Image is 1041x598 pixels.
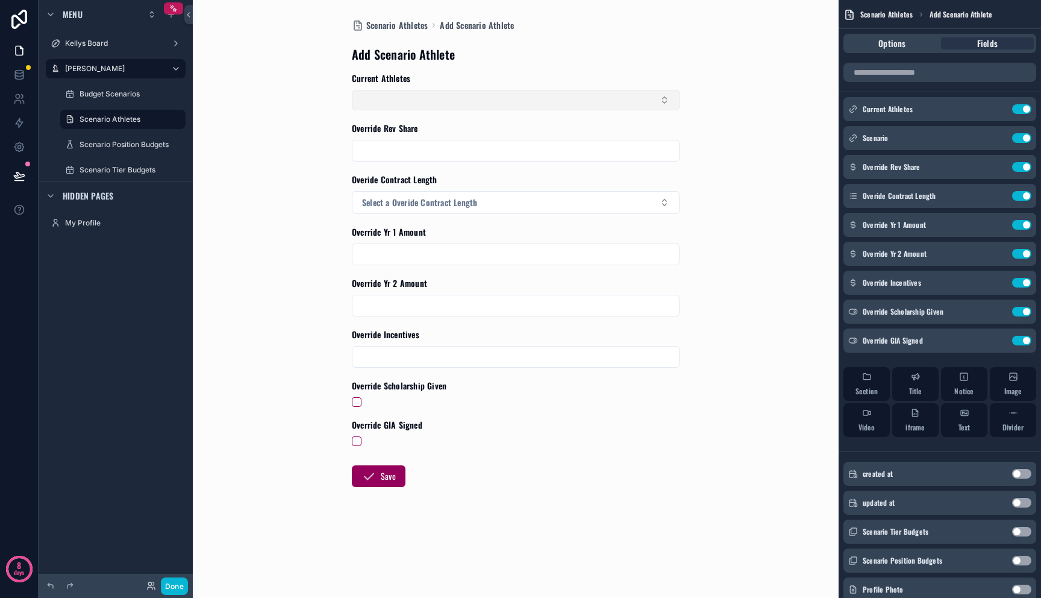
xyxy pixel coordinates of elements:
[863,162,921,172] span: Override Rev Share
[855,386,878,396] span: Section
[863,307,943,316] span: Override Scholarship Given
[362,197,477,209] span: Select a Overide Contract Length
[63,8,83,20] span: Menu
[990,367,1036,401] button: Image
[352,173,437,186] span: Overide Contract Length
[352,465,405,487] button: Save
[80,165,183,175] label: Scenario Tier Budgets
[863,336,923,345] span: Override GIA Signed
[65,218,183,228] label: My Profile
[352,328,419,341] span: Override Incentives
[930,10,992,19] span: Add Scenario Athlete
[352,379,446,392] span: Override Scholarship Given
[60,160,186,180] a: Scenario Tier Budgets
[863,498,895,508] span: updated at
[977,37,998,49] span: Fields
[941,403,987,437] button: Text
[892,367,939,401] button: Title
[65,39,166,48] label: Kellys Board
[990,403,1036,437] button: Divider
[14,564,25,581] p: days
[954,386,974,396] span: Notice
[352,46,455,63] h1: Add Scenario Athlete
[905,423,925,432] span: iframe
[863,278,921,288] span: Override Incentives
[892,403,939,437] button: iframe
[80,140,183,149] label: Scenario Position Budgets
[352,72,410,84] span: Current Athletes
[863,191,936,201] span: Overide Contract Length
[80,115,178,124] label: Scenario Athletes
[46,59,186,78] a: [PERSON_NAME]
[60,110,186,129] a: Scenario Athletes
[440,19,514,31] a: Add Scenario Athlete
[65,64,161,74] label: [PERSON_NAME]
[366,19,428,31] span: Scenario Athletes
[352,19,428,31] a: Scenario Athletes
[843,403,890,437] button: Video
[161,578,188,595] button: Done
[46,213,186,233] a: My Profile
[352,418,422,431] span: Override GIA Signed
[863,249,927,259] span: Override Yr 2 Amount
[352,191,680,214] button: Select Button
[1004,386,1022,396] span: Image
[860,10,913,19] span: Scenario Athletes
[352,122,418,134] span: Override Rev Share
[46,34,186,53] a: Kellys Board
[80,89,183,99] label: Budget Scenarios
[352,90,680,110] button: Select Button
[863,469,893,479] span: created at
[863,133,889,143] span: Scenario
[17,559,21,571] p: 8
[863,527,928,537] span: Scenario Tier Budgets
[863,556,942,565] span: Scenario Position Budgets
[863,104,913,114] span: Current Athletes
[941,367,987,401] button: Notice
[63,190,113,202] span: Hidden pages
[909,386,922,396] span: Title
[843,367,890,401] button: Section
[878,37,905,49] span: Options
[352,225,426,238] span: Override Yr 1 Amount
[958,423,971,432] span: Text
[352,277,427,289] span: Override Yr 2 Amount
[863,220,926,230] span: Override Yr 1 Amount
[60,84,186,104] a: Budget Scenarios
[858,423,875,432] span: Video
[60,135,186,154] a: Scenario Position Budgets
[1002,423,1024,432] span: Divider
